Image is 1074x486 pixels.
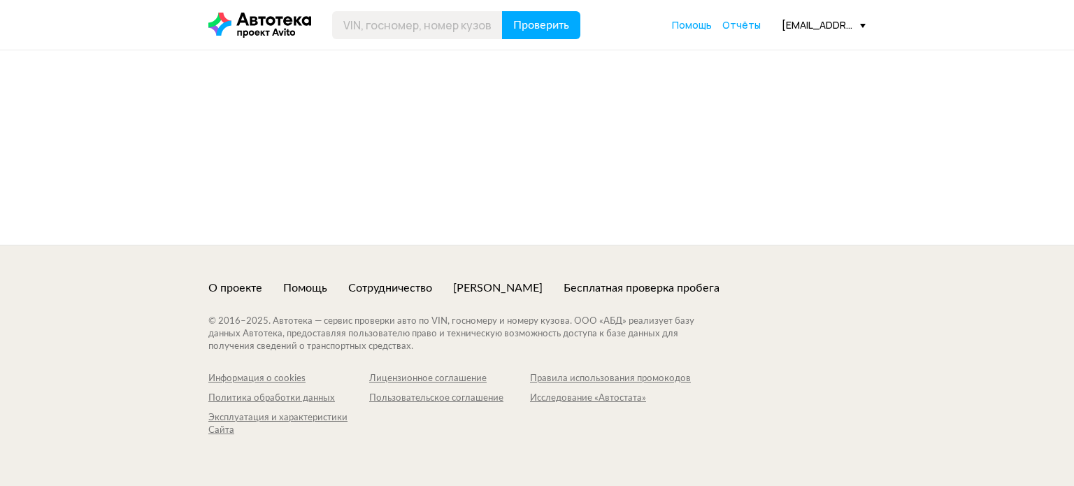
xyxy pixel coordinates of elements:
a: Бесплатная проверка пробега [564,280,719,296]
span: Проверить [513,20,569,31]
span: Отчёты [722,18,761,31]
a: Отчёты [722,18,761,32]
div: [EMAIL_ADDRESS][DOMAIN_NAME] [782,18,866,31]
a: Эксплуатация и характеристики Сайта [208,412,369,437]
div: © 2016– 2025 . Автотека — сервис проверки авто по VIN, госномеру и номеру кузова. ООО «АБД» реали... [208,315,722,353]
button: Проверить [502,11,580,39]
a: [PERSON_NAME] [453,280,543,296]
a: Правила использования промокодов [530,373,691,385]
a: Помощь [672,18,712,32]
a: Сотрудничество [348,280,432,296]
a: Лицензионное соглашение [369,373,530,385]
span: Помощь [672,18,712,31]
a: Пользовательское соглашение [369,392,530,405]
input: VIN, госномер, номер кузова [332,11,503,39]
a: Помощь [283,280,327,296]
a: Исследование «Автостата» [530,392,691,405]
a: О проекте [208,280,262,296]
a: Политика обработки данных [208,392,369,405]
a: Информация о cookies [208,373,369,385]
